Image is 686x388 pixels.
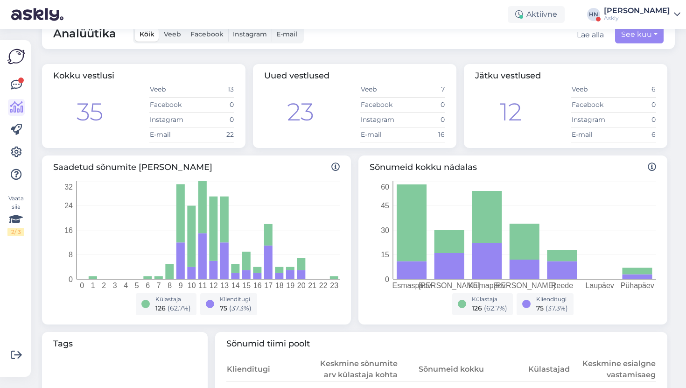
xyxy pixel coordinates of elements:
[135,282,139,289] tspan: 5
[475,71,541,81] span: Jätku vestlused
[319,282,328,289] tspan: 22
[571,97,614,112] td: Facebook
[500,94,522,130] div: 12
[536,304,544,312] span: 75
[53,161,340,174] span: Saadetud sõnumite [PERSON_NAME]
[614,82,656,97] td: 6
[615,26,664,43] button: See kuu
[403,97,445,112] td: 0
[149,112,192,127] td: Instagram
[472,295,507,303] div: Külastaja
[149,127,192,142] td: E-mail
[403,112,445,127] td: 0
[577,29,604,41] button: Lae alla
[220,282,229,289] tspan: 13
[77,94,103,130] div: 35
[226,338,656,350] span: Sõnumid tiimi poolt
[370,161,656,174] span: Sõnumeid kokku nädalas
[570,358,656,381] th: Keskmine esialgne vastamisaeg
[231,282,240,289] tspan: 14
[614,112,656,127] td: 0
[472,304,482,312] span: 126
[53,25,116,43] span: Analüütika
[264,71,329,81] span: Uued vestlused
[69,251,73,259] tspan: 8
[220,304,227,312] span: 75
[604,14,670,22] div: Askly
[149,82,192,97] td: Veeb
[69,275,73,283] tspan: 0
[286,282,294,289] tspan: 19
[198,282,207,289] tspan: 11
[604,7,680,22] a: [PERSON_NAME]Askly
[53,338,196,350] span: Tags
[585,282,614,289] tspan: Laupäev
[381,202,389,210] tspan: 45
[229,304,252,312] span: ( 37.3 %)
[275,282,284,289] tspan: 18
[146,282,150,289] tspan: 6
[80,282,84,289] tspan: 0
[7,194,24,236] div: Vaata siia
[64,202,73,210] tspan: 24
[102,282,106,289] tspan: 2
[297,282,306,289] tspan: 20
[64,226,73,234] tspan: 16
[253,282,262,289] tspan: 16
[264,282,273,289] tspan: 17
[360,112,403,127] td: Instagram
[179,282,183,289] tspan: 9
[168,304,191,312] span: ( 62.7 %)
[64,183,73,190] tspan: 32
[188,282,196,289] tspan: 10
[192,127,234,142] td: 22
[164,30,181,38] span: Veeb
[287,94,314,130] div: 23
[536,295,568,303] div: Klienditugi
[113,282,117,289] tspan: 3
[124,282,128,289] tspan: 4
[508,6,565,23] div: Aktiivne
[192,82,234,97] td: 13
[571,127,614,142] td: E-mail
[242,282,251,289] tspan: 15
[149,97,192,112] td: Facebook
[604,7,670,14] div: [PERSON_NAME]
[155,304,166,312] span: 126
[403,127,445,142] td: 16
[308,282,316,289] tspan: 21
[546,304,568,312] span: ( 37.3 %)
[381,226,389,234] tspan: 30
[571,112,614,127] td: Instagram
[468,282,505,289] tspan: Kolmapäev
[360,82,403,97] td: Veeb
[192,112,234,127] td: 0
[140,30,154,38] span: Kõik
[419,282,480,290] tspan: [PERSON_NAME]
[312,358,398,381] th: Keskmine sõnumite arv külastaja kohta
[192,97,234,112] td: 0
[190,30,224,38] span: Facebook
[155,295,191,303] div: Külastaja
[157,282,161,289] tspan: 7
[360,127,403,142] td: E-mail
[233,30,267,38] span: Instagram
[392,282,431,289] tspan: Esmaspäev
[226,358,312,381] th: Klienditugi
[385,275,389,283] tspan: 0
[403,82,445,97] td: 7
[551,282,573,289] tspan: Reede
[381,251,389,259] tspan: 15
[614,97,656,112] td: 0
[381,183,389,190] tspan: 60
[494,282,555,290] tspan: [PERSON_NAME]
[91,282,95,289] tspan: 1
[484,358,570,381] th: Külastajad
[587,8,600,21] div: HN
[168,282,172,289] tspan: 8
[330,282,338,289] tspan: 23
[210,282,218,289] tspan: 12
[398,358,484,381] th: Sõnumeid kokku
[53,71,114,81] span: Kokku vestlusi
